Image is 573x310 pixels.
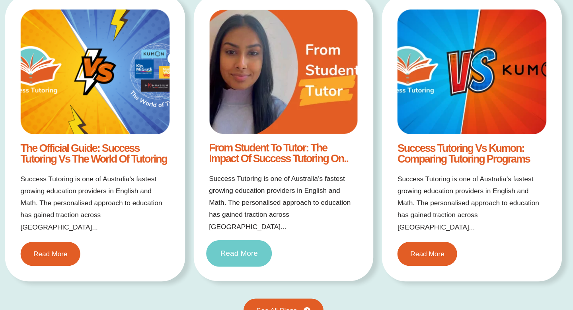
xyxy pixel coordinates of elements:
span: See All Blogs [261,292,299,298]
a: Read More [392,231,447,253]
a: Read More [215,230,276,255]
p: Success Tutoring is one of Australia’s fastest growing education providers in English and Math. T... [392,167,530,223]
a: Success Tutoring vs Kumon: Comparing Tutoring Programs [392,139,515,160]
span: Read More [404,239,435,245]
a: The Official Guide: Success Tutoring vs The World of Tutoring [43,139,179,160]
p: Success Tutoring is one of Australia’s fastest growing education providers in English and Math. T... [218,167,356,223]
iframe: Chat Widget [437,220,573,310]
a: Read More [43,231,98,253]
a: See All Blogs [249,284,324,306]
a: From Student to Tutor: The Impact of Success Tutoring on.. [218,138,347,159]
span: Read More [55,239,86,245]
span: Read More [228,239,263,246]
p: Success Tutoring is one of Australia’s fastest growing education providers in English and Math. T... [43,167,181,223]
